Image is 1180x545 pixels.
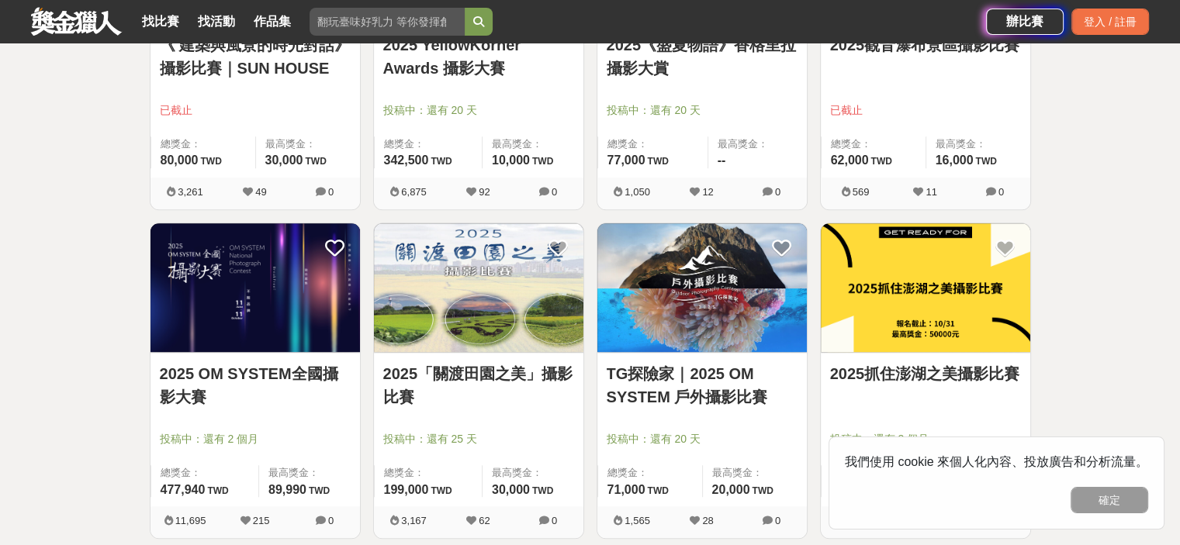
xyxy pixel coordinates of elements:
[151,223,360,353] img: Cover Image
[718,153,726,167] span: --
[830,431,1021,447] span: 投稿中：還有 3 個月
[831,136,916,152] span: 總獎金：
[268,483,306,496] span: 89,990
[401,186,427,198] span: 6,875
[384,465,472,481] span: 總獎金：
[374,223,583,354] a: Cover Image
[1071,9,1149,35] div: 登入 / 註冊
[552,515,557,526] span: 0
[383,362,574,409] a: 2025「關渡田園之美」攝影比賽
[926,186,936,198] span: 11
[532,156,553,167] span: TWD
[479,186,490,198] span: 92
[492,483,530,496] span: 30,000
[712,483,750,496] span: 20,000
[986,9,1064,35] a: 辦比賽
[607,362,798,409] a: TG探險家｜2025 OM SYSTEM 戶外攝影比賽
[431,156,452,167] span: TWD
[255,186,266,198] span: 49
[775,515,780,526] span: 0
[625,186,650,198] span: 1,050
[1071,487,1148,513] button: 確定
[328,515,334,526] span: 0
[936,153,974,167] span: 16,000
[401,515,427,526] span: 3,167
[712,465,798,481] span: 最高獎金：
[305,156,326,167] span: TWD
[160,431,351,447] span: 投稿中：還有 2 個月
[383,102,574,119] span: 投稿中：還有 20 天
[310,8,465,36] input: 翻玩臺味好乳力 等你發揮創意！
[192,11,241,33] a: 找活動
[151,223,360,354] a: Cover Image
[160,33,351,80] a: 《 建築與風景的時光對話》攝影比賽｜SUN HOUSE
[830,362,1021,385] a: 2025抓住澎湖之美攝影比賽
[161,153,199,167] span: 80,000
[384,483,429,496] span: 199,000
[752,485,773,496] span: TWD
[175,515,206,526] span: 11,695
[479,515,490,526] span: 62
[853,186,870,198] span: 569
[936,136,1021,152] span: 最高獎金：
[718,136,798,152] span: 最高獎金：
[161,465,249,481] span: 總獎金：
[998,186,1004,198] span: 0
[207,485,228,496] span: TWD
[552,186,557,198] span: 0
[647,485,668,496] span: TWD
[597,223,807,353] img: Cover Image
[384,153,429,167] span: 342,500
[702,186,713,198] span: 12
[532,485,553,496] span: TWD
[975,156,996,167] span: TWD
[830,33,1021,57] a: 2025觀音瀑布景區攝影比賽
[870,156,891,167] span: TWD
[161,483,206,496] span: 477,940
[253,515,270,526] span: 215
[178,186,203,198] span: 3,261
[200,156,221,167] span: TWD
[492,465,574,481] span: 最高獎金：
[607,153,645,167] span: 77,000
[830,102,1021,119] span: 已截止
[492,153,530,167] span: 10,000
[160,362,351,409] a: 2025 OM SYSTEM全國攝影大賽
[625,515,650,526] span: 1,565
[268,465,351,481] span: 最高獎金：
[607,465,693,481] span: 總獎金：
[702,515,713,526] span: 28
[607,483,645,496] span: 71,000
[597,223,807,354] a: Cover Image
[431,485,452,496] span: TWD
[247,11,297,33] a: 作品集
[607,431,798,447] span: 投稿中：還有 20 天
[309,485,330,496] span: TWD
[328,186,334,198] span: 0
[845,455,1148,468] span: 我們使用 cookie 來個人化內容、投放廣告和分析流量。
[831,153,869,167] span: 62,000
[265,153,303,167] span: 30,000
[492,136,574,152] span: 最高獎金：
[374,223,583,353] img: Cover Image
[607,33,798,80] a: 2025《盛夏物語》香格里拉攝影大賞
[265,136,351,152] span: 最高獎金：
[160,102,351,119] span: 已截止
[775,186,780,198] span: 0
[821,223,1030,353] img: Cover Image
[136,11,185,33] a: 找比賽
[383,431,574,447] span: 投稿中：還有 25 天
[821,223,1030,354] a: Cover Image
[647,156,668,167] span: TWD
[383,33,574,80] a: 2025 YellowKorner Awards 攝影大賽
[607,136,698,152] span: 總獎金：
[384,136,472,152] span: 總獎金：
[607,102,798,119] span: 投稿中：還有 20 天
[161,136,246,152] span: 總獎金：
